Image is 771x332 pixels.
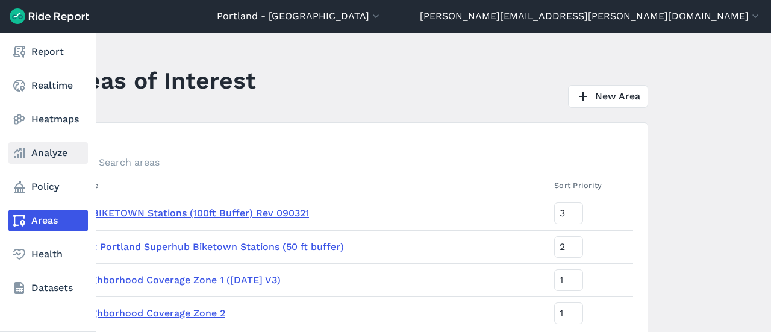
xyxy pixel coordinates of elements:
a: Neighborhood Coverage Zone 1 ([DATE] V3) [76,274,281,286]
a: Areas [8,210,88,231]
img: Ride Report [10,8,89,24]
a: Datasets [8,277,88,299]
a: East Portland Superhub Biketown Stations (50 ft buffer) [76,241,344,252]
th: Name [76,174,549,197]
a: Heatmaps [8,108,88,130]
a: Report [8,41,88,63]
a: Health [8,243,88,265]
button: Portland - [GEOGRAPHIC_DATA] [217,9,382,23]
a: Neighborhood Coverage Zone 2 [76,307,225,319]
input: Search areas [69,152,626,174]
a: New Area [568,85,648,108]
button: [PERSON_NAME][EMAIL_ADDRESS][PERSON_NAME][DOMAIN_NAME] [420,9,761,23]
a: Analyze [8,142,88,164]
a: Policy [8,176,88,198]
a: Realtime [8,75,88,96]
h1: Areas of Interest [61,64,256,97]
a: All BIKETOWN Stations (100ft Buffer) Rev 090321 [76,207,309,219]
th: Sort Priority [549,174,633,197]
